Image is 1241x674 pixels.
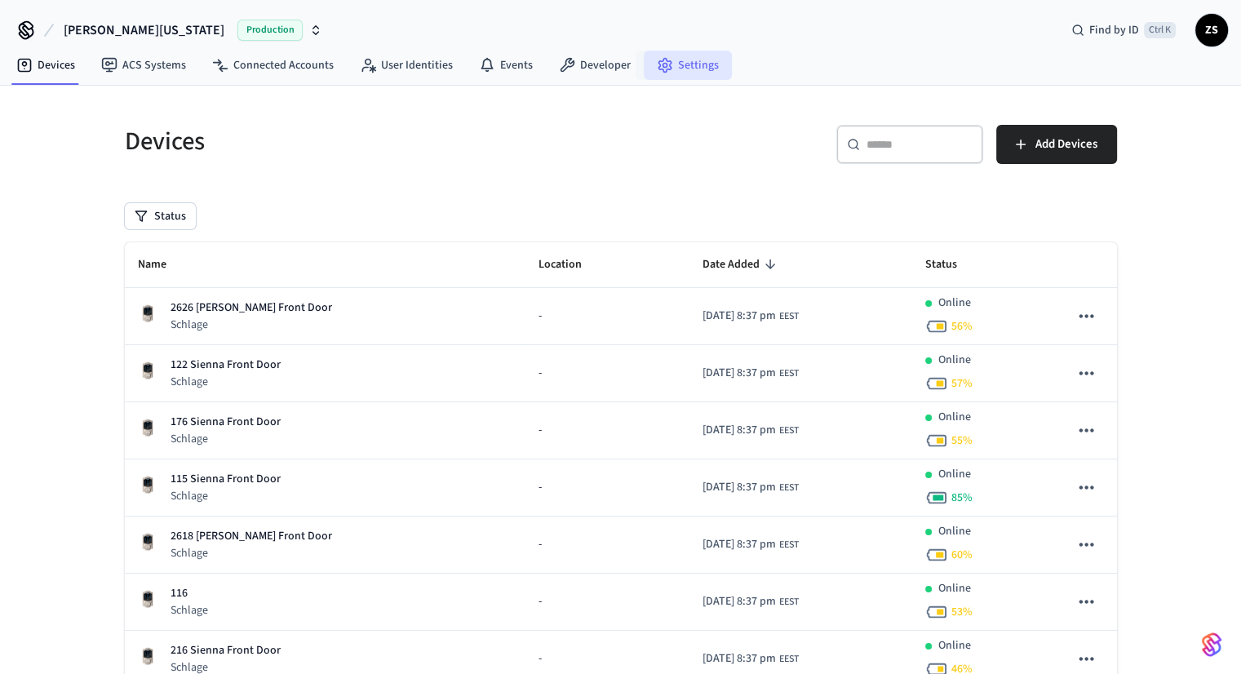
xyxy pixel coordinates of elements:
span: - [538,536,541,553]
p: Schlage [171,602,208,619]
img: Schlage Sense Smart Deadbolt with Camelot Trim, Front [138,589,157,609]
span: - [538,365,541,382]
a: Settings [644,51,732,80]
p: Online [938,295,971,312]
img: SeamLogoGradient.69752ec5.svg [1202,632,1221,658]
span: - [538,308,541,325]
span: EEST [779,652,799,667]
p: Online [938,637,971,654]
span: Production [237,20,303,41]
p: 2618 [PERSON_NAME] Front Door [171,528,332,545]
img: Schlage Sense Smart Deadbolt with Camelot Trim, Front [138,361,157,380]
span: 60 % [951,547,973,563]
p: 2626 [PERSON_NAME] Front Door [171,299,332,317]
span: EEST [779,481,799,495]
p: 176 Sienna Front Door [171,414,281,431]
span: 56 % [951,318,973,335]
img: Schlage Sense Smart Deadbolt with Camelot Trim, Front [138,418,157,437]
img: Schlage Sense Smart Deadbolt with Camelot Trim, Front [138,304,157,323]
span: 57 % [951,375,973,392]
a: Connected Accounts [199,51,347,80]
a: User Identities [347,51,466,80]
div: Europe/Bucharest [702,650,799,667]
button: Status [125,203,196,229]
div: Europe/Bucharest [702,365,799,382]
p: 116 [171,585,208,602]
span: Find by ID [1089,22,1139,38]
span: EEST [779,309,799,324]
p: 115 Sienna Front Door [171,471,281,488]
p: Schlage [171,488,281,504]
div: Europe/Bucharest [702,422,799,439]
div: Europe/Bucharest [702,593,799,610]
p: Online [938,523,971,540]
span: - [538,650,541,667]
span: Ctrl K [1144,22,1176,38]
span: [DATE] 8:37 pm [702,422,776,439]
span: EEST [779,538,799,552]
div: Europe/Bucharest [702,536,799,553]
p: 216 Sienna Front Door [171,642,281,659]
div: Europe/Bucharest [702,479,799,496]
img: Schlage Sense Smart Deadbolt with Camelot Trim, Front [138,475,157,494]
img: Schlage Sense Smart Deadbolt with Camelot Trim, Front [138,646,157,666]
span: [DATE] 8:37 pm [702,593,776,610]
p: Schlage [171,317,332,333]
span: Status [925,252,978,277]
span: EEST [779,595,799,610]
span: [DATE] 8:37 pm [702,365,776,382]
p: Schlage [171,545,332,561]
span: [DATE] 8:37 pm [702,650,776,667]
span: 53 % [951,604,973,620]
p: Online [938,466,971,483]
div: Find by IDCtrl K [1058,16,1189,45]
img: Schlage Sense Smart Deadbolt with Camelot Trim, Front [138,532,157,552]
span: 55 % [951,432,973,449]
a: Events [466,51,546,80]
span: EEST [779,423,799,438]
span: 85 % [951,490,973,506]
p: Schlage [171,374,281,390]
a: Developer [546,51,644,80]
a: ACS Systems [88,51,199,80]
span: ZS [1197,16,1226,45]
span: - [538,593,541,610]
span: - [538,422,541,439]
p: Online [938,409,971,426]
span: [DATE] 8:37 pm [702,536,776,553]
a: Devices [3,51,88,80]
span: [PERSON_NAME][US_STATE] [64,20,224,40]
h5: Devices [125,125,611,158]
span: EEST [779,366,799,381]
p: Online [938,580,971,597]
button: ZS [1195,14,1228,47]
span: [DATE] 8:37 pm [702,479,776,496]
button: Add Devices [996,125,1117,164]
span: - [538,479,541,496]
p: Online [938,352,971,369]
p: Schlage [171,431,281,447]
span: Add Devices [1035,134,1097,155]
span: [DATE] 8:37 pm [702,308,776,325]
span: Date Added [702,252,781,277]
div: Europe/Bucharest [702,308,799,325]
span: Name [138,252,188,277]
span: Location [538,252,602,277]
p: 122 Sienna Front Door [171,357,281,374]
